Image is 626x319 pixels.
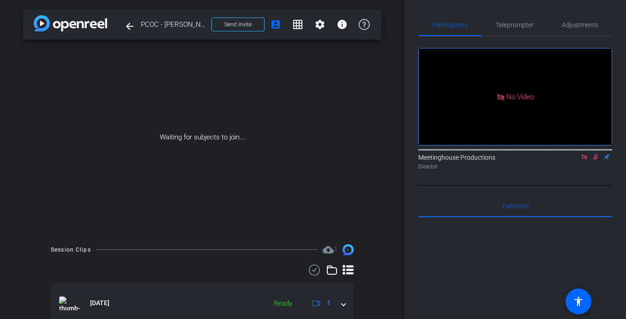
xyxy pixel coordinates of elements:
span: 1 [334,245,337,253]
span: Everyone [502,203,529,209]
div: Director [418,163,612,171]
mat-icon: cloud_upload [323,244,334,255]
mat-icon: grid_on [292,19,303,30]
span: Participants [433,22,468,28]
span: PCOC - [PERSON_NAME] [141,15,206,34]
div: Waiting for subjects to join... [23,40,381,235]
div: Meetinghouse Productions [418,153,612,171]
span: Adjustments [562,22,598,28]
span: 1 [327,298,331,308]
div: Session Clips [51,245,91,254]
span: No Video [506,92,534,101]
mat-icon: settings [314,19,325,30]
span: Destinations for your clips [323,244,337,255]
mat-icon: arrow_back [124,21,135,32]
mat-icon: info [337,19,348,30]
mat-icon: accessibility [573,296,584,307]
mat-icon: account_box [270,19,281,30]
img: thumb-nail [59,296,80,310]
div: Ready [269,298,297,309]
span: [DATE] [90,298,109,308]
img: app-logo [34,15,107,31]
span: Send invite [224,21,252,28]
img: Session clips [343,244,354,255]
span: Teleprompter [496,22,534,28]
button: Send invite [211,18,265,31]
